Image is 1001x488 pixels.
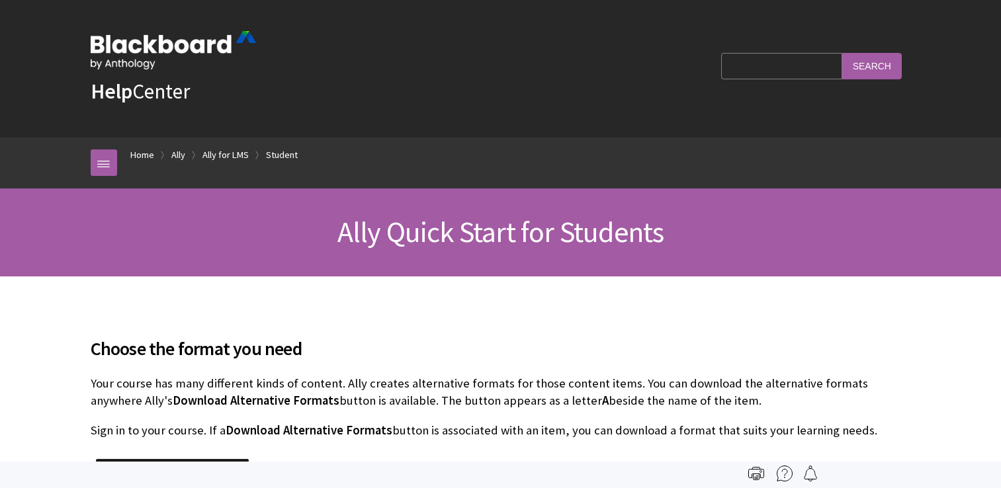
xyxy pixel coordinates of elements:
[91,422,911,439] p: Sign in to your course. If a button is associated with an item, you can download a format that su...
[91,31,256,69] img: Blackboard by Anthology
[130,147,154,163] a: Home
[171,147,185,163] a: Ally
[602,393,609,408] span: A
[91,78,132,104] strong: Help
[91,78,190,104] a: HelpCenter
[91,375,911,409] p: Your course has many different kinds of content. Ally creates alternative formats for those conte...
[748,466,764,481] img: Print
[91,319,911,362] h2: Choose the format you need
[173,393,339,408] span: Download Alternative Formats
[777,466,793,481] img: More help
[266,147,298,163] a: Student
[226,423,392,438] span: Download Alternative Formats
[842,53,902,79] input: Search
[803,466,818,481] img: Follow this page
[337,214,664,250] span: Ally Quick Start for Students
[202,147,249,163] a: Ally for LMS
